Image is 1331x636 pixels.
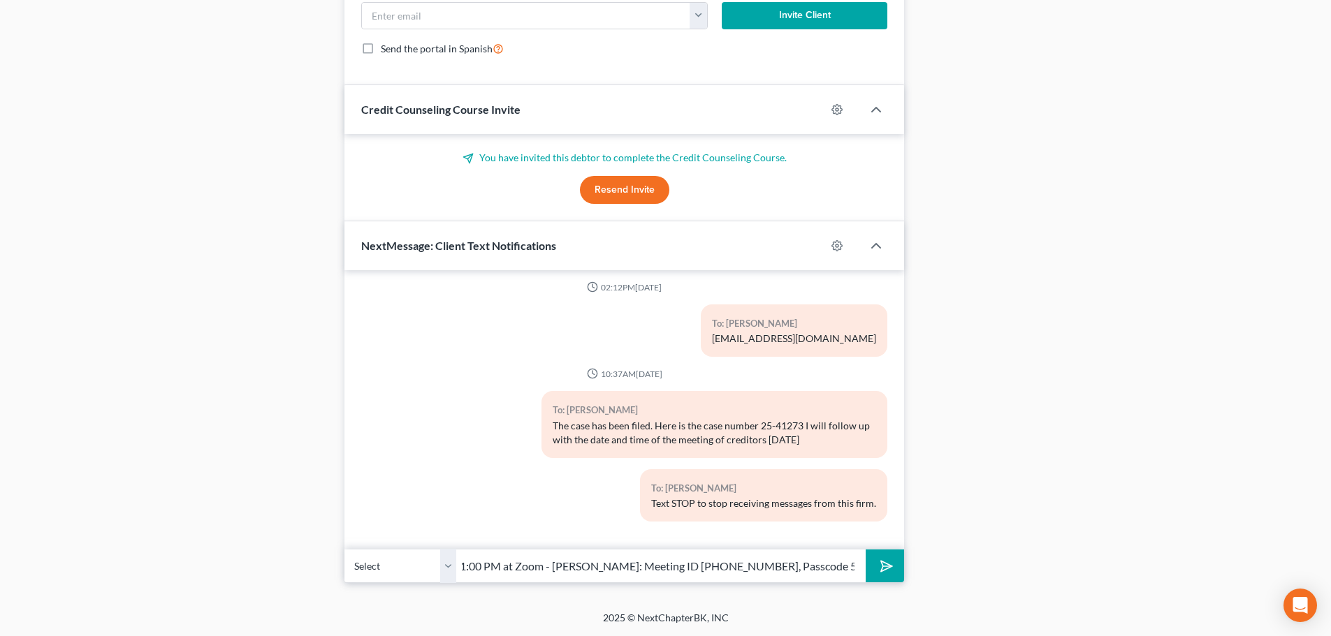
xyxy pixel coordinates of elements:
span: Credit Counseling Course Invite [361,103,521,116]
div: 2025 © NextChapterBK, INC [268,611,1064,636]
input: Enter email [362,3,690,29]
div: Open Intercom Messenger [1283,589,1317,622]
div: 02:12PM[DATE] [361,281,887,293]
div: To: [PERSON_NAME] [651,480,876,496]
div: To: [PERSON_NAME] [553,402,876,418]
div: The case has been filed. Here is the case number 25-41273 I will follow up with the date and time... [553,419,876,447]
div: To: [PERSON_NAME] [712,316,876,332]
span: Send the portal in Spanish [381,43,493,54]
p: You have invited this debtor to complete the Credit Counseling Course. [361,151,887,165]
div: Text STOP to stop receiving messages from this firm. [651,496,876,510]
div: 10:37AM[DATE] [361,368,887,380]
input: Say something... [456,549,866,583]
button: Resend Invite [580,176,669,204]
button: Invite Client [722,2,888,30]
div: [EMAIL_ADDRESS][DOMAIN_NAME] [712,332,876,346]
span: NextMessage: Client Text Notifications [361,239,556,252]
